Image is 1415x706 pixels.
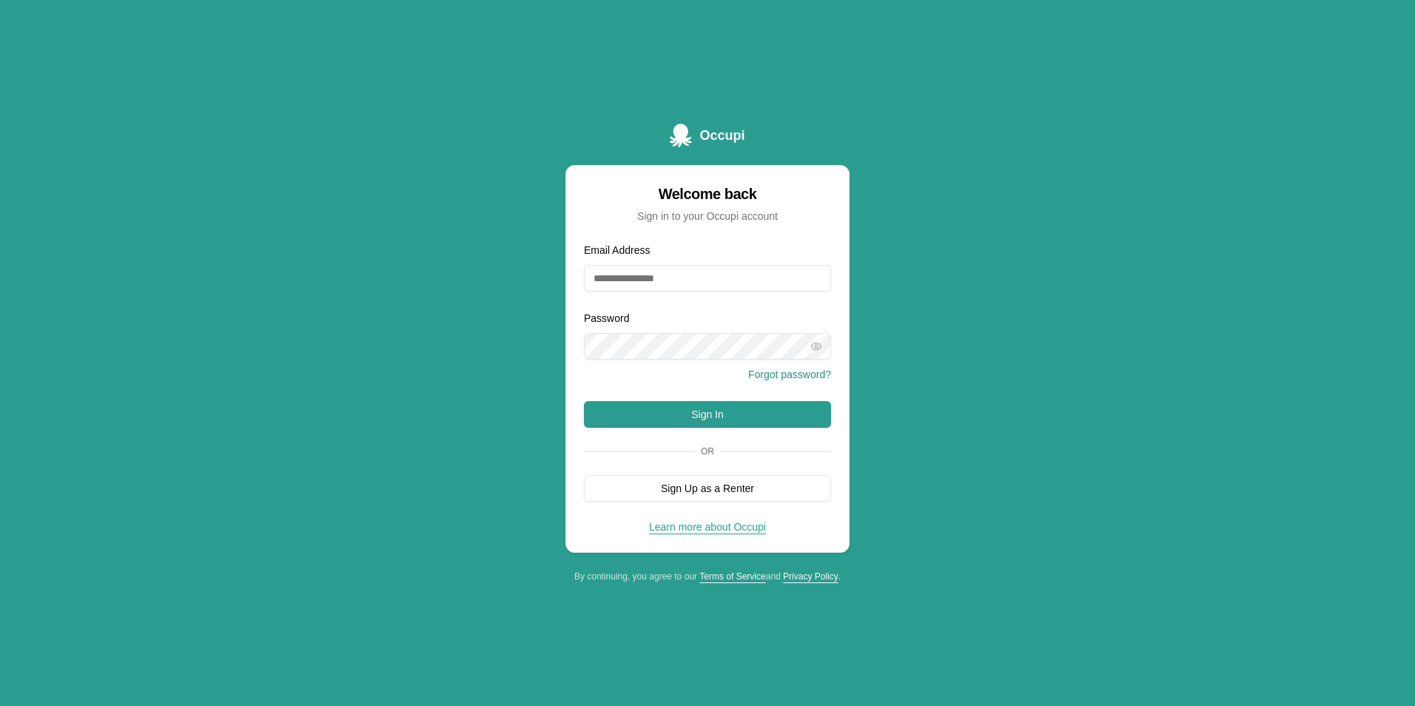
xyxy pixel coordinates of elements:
[584,475,831,502] button: Sign Up as a Renter
[649,521,766,533] a: Learn more about Occupi
[584,209,831,223] div: Sign in to your Occupi account
[584,184,831,204] div: Welcome back
[699,125,745,146] span: Occupi
[748,367,831,382] button: Forgot password?
[565,571,850,582] div: By continuing, you agree to our and .
[584,401,831,428] button: Sign In
[783,571,838,582] a: Privacy Policy
[670,124,745,147] a: Occupi
[584,312,629,324] label: Password
[699,571,765,582] a: Terms of Service
[584,244,650,256] label: Email Address
[695,446,720,457] span: Or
